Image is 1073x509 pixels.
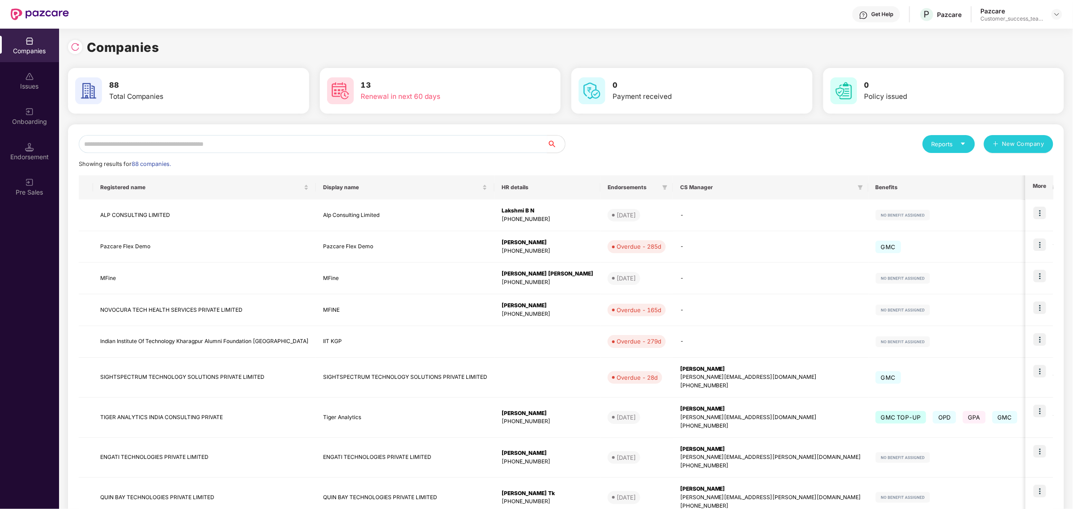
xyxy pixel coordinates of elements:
[963,411,986,424] span: GPA
[864,91,1013,102] div: Policy issued
[680,453,861,462] div: [PERSON_NAME][EMAIL_ADDRESS][PERSON_NAME][DOMAIN_NAME]
[680,184,854,191] span: CS Manager
[361,91,510,102] div: Renewal in next 60 days
[617,413,636,422] div: [DATE]
[869,175,1036,199] th: Benefits
[502,409,593,418] div: [PERSON_NAME]
[11,8,69,20] img: New Pazcare Logo
[617,337,661,346] div: Overdue - 279d
[109,91,258,102] div: Total Companies
[673,199,869,231] td: -
[93,231,316,263] td: Pazcare Flex Demo
[680,445,861,454] div: [PERSON_NAME]
[680,413,861,422] div: [PERSON_NAME][EMAIL_ADDRESS][DOMAIN_NAME]
[25,72,34,81] img: svg+xml;base64,PHN2ZyBpZD0iSXNzdWVzX2Rpc2FibGVkIiB4bWxucz0iaHR0cDovL3d3dy53My5vcmcvMjAwMC9zdmciIH...
[680,493,861,502] div: [PERSON_NAME][EMAIL_ADDRESS][PERSON_NAME][DOMAIN_NAME]
[502,215,593,224] div: [PHONE_NUMBER]
[547,140,565,148] span: search
[937,10,962,19] div: Pazcare
[502,417,593,426] div: [PHONE_NUMBER]
[100,184,302,191] span: Registered name
[872,11,894,18] div: Get Help
[25,107,34,116] img: svg+xml;base64,PHN2ZyB3aWR0aD0iMjAiIGhlaWdodD0iMjAiIHZpZXdCb3g9IjAgMCAyMCAyMCIgZmlsbD0ibm9uZSIgeG...
[680,382,861,390] div: [PHONE_NUMBER]
[93,199,316,231] td: ALP CONSULTING LIMITED
[316,398,494,438] td: Tiger Analytics
[93,263,316,294] td: MFine
[502,497,593,506] div: [PHONE_NUMBER]
[876,452,930,463] img: svg+xml;base64,PHN2ZyB4bWxucz0iaHR0cDovL3d3dy53My5vcmcvMjAwMC9zdmciIHdpZHRoPSIxMjIiIGhlaWdodD0iMj...
[617,453,636,462] div: [DATE]
[933,411,956,424] span: OPD
[87,38,159,57] h1: Companies
[502,458,593,466] div: [PHONE_NUMBER]
[960,141,966,147] span: caret-down
[981,15,1043,22] div: Customer_success_team_lead
[93,438,316,478] td: ENGATI TECHNOLOGIES PRIVATE LIMITED
[1034,445,1046,458] img: icon
[617,493,636,502] div: [DATE]
[617,274,636,283] div: [DATE]
[502,301,593,310] div: [PERSON_NAME]
[1034,365,1046,378] img: icon
[673,294,869,326] td: -
[981,7,1043,15] div: Pazcare
[608,184,659,191] span: Endorsements
[876,241,901,253] span: GMC
[932,140,966,148] div: Reports
[876,273,930,284] img: svg+xml;base64,PHN2ZyB4bWxucz0iaHR0cDovL3d3dy53My5vcmcvMjAwMC9zdmciIHdpZHRoPSIxMjIiIGhlaWdodD0iMj...
[864,80,1013,91] h3: 0
[502,489,593,498] div: [PERSON_NAME] Tk
[25,178,34,187] img: svg+xml;base64,PHN2ZyB3aWR0aD0iMjAiIGhlaWdodD0iMjAiIHZpZXdCb3g9IjAgMCAyMCAyMCIgZmlsbD0ibm9uZSIgeG...
[1034,485,1046,497] img: icon
[617,373,658,382] div: Overdue - 28d
[1053,11,1060,18] img: svg+xml;base64,PHN2ZyBpZD0iRHJvcGRvd24tMzJ4MzIiIHhtbG5zPSJodHRwOi8vd3d3LnczLm9yZy8yMDAwL3N2ZyIgd2...
[109,80,258,91] h3: 88
[93,398,316,438] td: TIGER ANALYTICS INDIA CONSULTING PRIVATE
[323,184,481,191] span: Display name
[830,77,857,104] img: svg+xml;base64,PHN2ZyB4bWxucz0iaHR0cDovL3d3dy53My5vcmcvMjAwMC9zdmciIHdpZHRoPSI2MCIgaGVpZ2h0PSI2MC...
[613,91,761,102] div: Payment received
[993,141,999,148] span: plus
[316,326,494,358] td: IIT KGP
[673,326,869,358] td: -
[1034,207,1046,219] img: icon
[502,278,593,287] div: [PHONE_NUMBER]
[502,449,593,458] div: [PERSON_NAME]
[93,294,316,326] td: NOVOCURA TECH HEALTH SERVICES PRIVATE LIMITED
[502,310,593,318] div: [PHONE_NUMBER]
[502,238,593,247] div: [PERSON_NAME]
[680,485,861,493] div: [PERSON_NAME]
[680,422,861,430] div: [PHONE_NUMBER]
[316,175,494,199] th: Display name
[992,411,1018,424] span: GMC
[1002,140,1045,148] span: New Company
[876,305,930,315] img: svg+xml;base64,PHN2ZyB4bWxucz0iaHR0cDovL3d3dy53My5vcmcvMjAwMC9zdmciIHdpZHRoPSIxMjIiIGhlaWdodD0iMj...
[876,492,930,503] img: svg+xml;base64,PHN2ZyB4bWxucz0iaHR0cDovL3d3dy53My5vcmcvMjAwMC9zdmciIHdpZHRoPSIxMjIiIGhlaWdodD0iMj...
[1034,333,1046,346] img: icon
[93,175,316,199] th: Registered name
[547,135,566,153] button: search
[617,305,661,314] div: Overdue - 165d
[1034,238,1046,251] img: icon
[660,182,669,193] span: filter
[25,37,34,46] img: svg+xml;base64,PHN2ZyBpZD0iQ29tcGFuaWVzIiB4bWxucz0iaHR0cDovL3d3dy53My5vcmcvMjAwMC9zdmciIHdpZHRoPS...
[132,161,171,167] span: 88 companies.
[316,263,494,294] td: MFine
[876,371,901,384] span: GMC
[1026,175,1053,199] th: More
[327,77,354,104] img: svg+xml;base64,PHN2ZyB4bWxucz0iaHR0cDovL3d3dy53My5vcmcvMjAwMC9zdmciIHdpZHRoPSI2MCIgaGVpZ2h0PSI2MC...
[502,270,593,278] div: [PERSON_NAME] [PERSON_NAME]
[25,143,34,152] img: svg+xml;base64,PHN2ZyB3aWR0aD0iMTQuNSIgaGVpZ2h0PSIxNC41IiB2aWV3Qm94PSIwIDAgMTYgMTYiIGZpbGw9Im5vbm...
[361,80,510,91] h3: 13
[858,185,863,190] span: filter
[876,336,930,347] img: svg+xml;base64,PHN2ZyB4bWxucz0iaHR0cDovL3d3dy53My5vcmcvMjAwMC9zdmciIHdpZHRoPSIxMjIiIGhlaWdodD0iMj...
[924,9,930,20] span: P
[75,77,102,104] img: svg+xml;base64,PHN2ZyB4bWxucz0iaHR0cDovL3d3dy53My5vcmcvMjAwMC9zdmciIHdpZHRoPSI2MCIgaGVpZ2h0PSI2MC...
[502,247,593,255] div: [PHONE_NUMBER]
[613,80,761,91] h3: 0
[502,207,593,215] div: Lakshmi B N
[617,211,636,220] div: [DATE]
[680,462,861,470] div: [PHONE_NUMBER]
[673,263,869,294] td: -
